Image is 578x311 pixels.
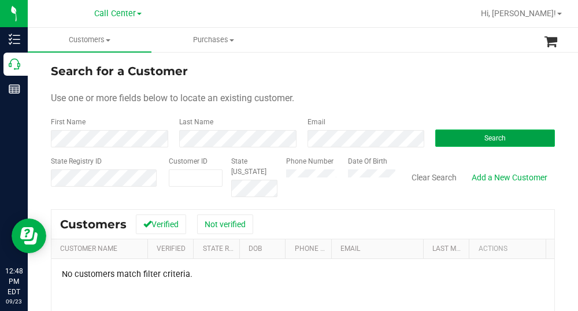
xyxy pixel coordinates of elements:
button: Clear Search [404,168,464,187]
a: State Registry Id [203,245,264,253]
div: Actions [479,245,542,253]
span: Hi, [PERSON_NAME]! [481,9,556,18]
a: Purchases [151,28,275,52]
label: Date Of Birth [348,156,387,166]
a: Verified [157,245,186,253]
label: Phone Number [286,156,334,166]
inline-svg: Inventory [9,34,20,45]
a: Customers [28,28,151,52]
a: Add a New Customer [464,168,555,187]
label: Customer ID [169,156,208,166]
div: No customers match filter criteria. [51,269,554,279]
p: 09/23 [5,297,23,306]
a: Email [340,245,360,253]
a: Phone Number [295,245,348,253]
span: Purchases [152,35,275,45]
button: Search [435,129,555,147]
button: Verified [136,214,186,234]
label: State Registry ID [51,156,102,166]
span: Call Center [94,9,136,18]
span: Customers [60,217,127,231]
inline-svg: Call Center [9,58,20,70]
label: Last Name [179,117,213,127]
label: State [US_STATE] [231,156,278,177]
button: Not verified [197,214,253,234]
span: Customers [28,35,151,45]
span: Search [484,134,506,142]
span: Search for a Customer [51,64,188,78]
p: 12:48 PM EDT [5,266,23,297]
label: First Name [51,117,86,127]
inline-svg: Reports [9,83,20,95]
label: Email [307,117,325,127]
a: Last Modified [432,245,481,253]
iframe: Resource center [12,219,46,253]
a: Customer Name [60,245,117,253]
span: Use one or more fields below to locate an existing customer. [51,92,294,103]
a: DOB [249,245,262,253]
